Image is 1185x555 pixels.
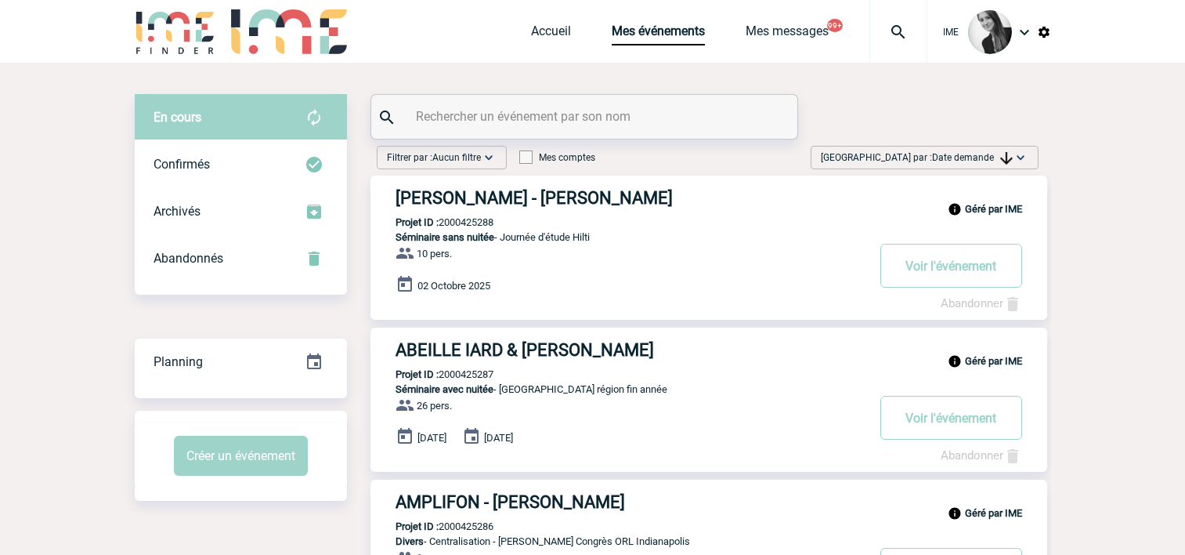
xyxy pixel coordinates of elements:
span: 10 pers. [417,248,452,259]
p: - Centralisation - [PERSON_NAME] Congrès ORL Indianapolis [370,535,865,547]
a: Abandonner [941,448,1022,462]
span: Abandonnés [154,251,223,266]
div: Retrouvez ici tous les événements que vous avez décidé d'archiver [135,188,347,235]
span: IME [943,27,959,38]
button: Voir l'événement [880,244,1022,288]
h3: AMPLIFON - [PERSON_NAME] [396,492,865,512]
span: Planning [154,354,203,369]
img: baseline_expand_more_white_24dp-b.png [481,150,497,165]
button: Voir l'événement [880,396,1022,440]
span: Filtrer par : [387,150,481,165]
button: 99+ [827,19,843,32]
a: Mes événements [612,24,705,45]
span: Date demande [932,152,1013,163]
div: Retrouvez ici tous vos évènements avant confirmation [135,94,347,141]
a: ABEILLE IARD & [PERSON_NAME] [370,340,1047,360]
img: 101050-0.jpg [968,10,1012,54]
span: Archivés [154,204,201,219]
p: 2000425287 [370,368,493,380]
span: Séminaire avec nuitée [396,383,493,395]
a: Accueil [531,24,571,45]
p: 2000425286 [370,521,493,532]
span: [DATE] [484,432,513,444]
b: Géré par IME [965,355,1022,367]
b: Projet ID : [396,521,439,532]
img: IME-Finder [135,9,216,54]
b: Projet ID : [396,368,439,380]
h3: [PERSON_NAME] - [PERSON_NAME] [396,188,865,208]
p: - [GEOGRAPHIC_DATA] région fin année [370,383,865,395]
span: [GEOGRAPHIC_DATA] par : [821,150,1013,165]
b: Géré par IME [965,203,1022,215]
button: Créer un événement [174,436,308,476]
img: info_black_24dp.svg [948,506,962,521]
span: En cours [154,110,201,125]
img: info_black_24dp.svg [948,202,962,216]
label: Mes comptes [519,152,595,163]
span: Aucun filtre [432,152,481,163]
a: Mes messages [746,24,829,45]
p: 2000425288 [370,216,493,228]
input: Rechercher un événement par son nom [412,105,760,128]
a: [PERSON_NAME] - [PERSON_NAME] [370,188,1047,208]
img: info_black_24dp.svg [948,354,962,368]
div: Retrouvez ici tous vos événements annulés [135,235,347,282]
span: Séminaire sans nuitée [396,231,494,243]
span: Confirmés [154,157,210,172]
a: Abandonner [941,296,1022,310]
h3: ABEILLE IARD & [PERSON_NAME] [396,340,865,360]
span: 26 pers. [417,400,452,412]
div: Retrouvez ici tous vos événements organisés par date et état d'avancement [135,339,347,386]
img: baseline_expand_more_white_24dp-b.png [1013,150,1028,165]
span: [DATE] [417,432,446,444]
span: Divers [396,535,424,547]
a: Planning [135,338,347,384]
b: Projet ID : [396,216,439,228]
span: 02 Octobre 2025 [417,280,490,292]
p: - Journée d'étude Hilti [370,231,865,243]
a: AMPLIFON - [PERSON_NAME] [370,492,1047,512]
b: Géré par IME [965,507,1022,519]
img: arrow_downward.png [1000,152,1013,165]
